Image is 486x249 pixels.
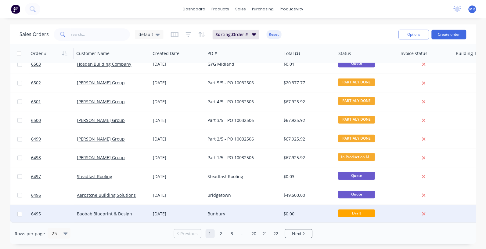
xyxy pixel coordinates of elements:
[77,61,131,67] a: Hoeden Building Company
[284,174,331,180] div: $0.03
[400,50,428,57] div: Invoice status
[77,174,113,180] a: Steadfast Roofing
[77,211,132,217] a: Baobab Blueprint & Design
[208,136,275,142] div: Part 2/5 - PO 10032506
[232,5,249,14] div: sales
[31,211,41,217] span: 6495
[338,172,375,180] span: Quote
[217,229,226,238] a: Page 2
[399,30,429,39] button: Options
[207,50,217,57] div: PO #
[153,211,203,217] div: [DATE]
[71,28,130,41] input: Search...
[77,80,125,86] a: [PERSON_NAME] Group
[77,136,125,142] a: [PERSON_NAME] Group
[31,80,41,86] span: 6502
[261,229,270,238] a: Page 21
[250,229,259,238] a: Page 20
[174,231,201,237] a: Previous page
[284,136,331,142] div: $67,925.92
[31,118,41,124] span: 6500
[339,50,351,57] div: Status
[292,231,302,237] span: Next
[338,153,375,161] span: In Production M...
[216,31,248,38] span: Sorting: Order #
[153,192,203,199] div: [DATE]
[284,99,331,105] div: $67,925.92
[338,210,375,217] span: Draft
[208,80,275,86] div: Part 5/5 - PO 10032506
[208,155,275,161] div: Part 1/5 - PO 10032506
[31,74,77,92] a: 6502
[31,149,77,167] a: 6498
[208,99,275,105] div: Part 4/5 - PO 10032506
[15,231,45,237] span: Rows per page
[338,191,375,199] span: Quote
[208,211,275,217] div: Bunbury
[208,192,275,199] div: Bridgetown
[470,6,475,12] span: MR
[77,192,136,198] a: Aerostone Building Solutions
[153,50,179,57] div: Created Date
[31,99,41,105] span: 6501
[31,168,77,186] a: 6497
[31,61,41,68] span: 6503
[284,118,331,124] div: $67,925.92
[228,229,237,238] a: Page 3
[249,5,277,14] div: purchasing
[31,205,77,223] a: 6495
[77,118,125,123] a: [PERSON_NAME] Group
[208,61,275,68] div: GYG Midland
[20,31,49,37] h1: Sales Orders
[180,231,198,237] span: Previous
[239,229,248,238] a: Jump forward
[153,155,203,161] div: [DATE]
[272,229,281,238] a: Page 22
[31,55,77,74] a: 6503
[284,211,331,217] div: $0.00
[208,5,232,14] div: products
[31,130,77,148] a: 6499
[338,60,375,68] span: Quote
[153,99,203,105] div: [DATE]
[31,155,41,161] span: 6498
[285,231,312,237] a: Next page
[213,30,259,39] button: Sorting:Order #
[31,50,47,57] div: Order #
[432,30,466,39] button: Create order
[284,80,331,86] div: $20,377.77
[338,116,375,124] span: PARTIALY DONE
[284,155,331,161] div: $67,925.92
[31,174,41,180] span: 6497
[208,174,275,180] div: Steadfast Roofing
[338,79,375,86] span: PARTIALY DONE
[31,136,41,142] span: 6499
[206,229,215,238] a: Page 1 is your current page
[284,50,300,57] div: Total ($)
[338,135,375,142] span: PARTIALY DONE
[180,5,208,14] a: dashboard
[31,192,41,199] span: 6496
[456,50,484,57] div: Building Time
[77,99,125,105] a: [PERSON_NAME] Group
[77,155,125,161] a: [PERSON_NAME] Group
[153,118,203,124] div: [DATE]
[31,93,77,111] a: 6501
[153,136,203,142] div: [DATE]
[284,192,331,199] div: $49,500.00
[31,112,77,130] a: 6500
[76,50,110,57] div: Customer Name
[153,61,203,68] div: [DATE]
[31,186,77,205] a: 6496
[267,30,282,39] button: Reset
[284,61,331,68] div: $0.01
[153,174,203,180] div: [DATE]
[338,97,375,105] span: PARTIALY DONE
[277,5,306,14] div: productivity
[11,5,20,14] img: Factory
[208,118,275,124] div: Part 3/5 - PO 10032506
[139,31,153,38] span: default
[153,80,203,86] div: [DATE]
[171,229,315,238] ul: Pagination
